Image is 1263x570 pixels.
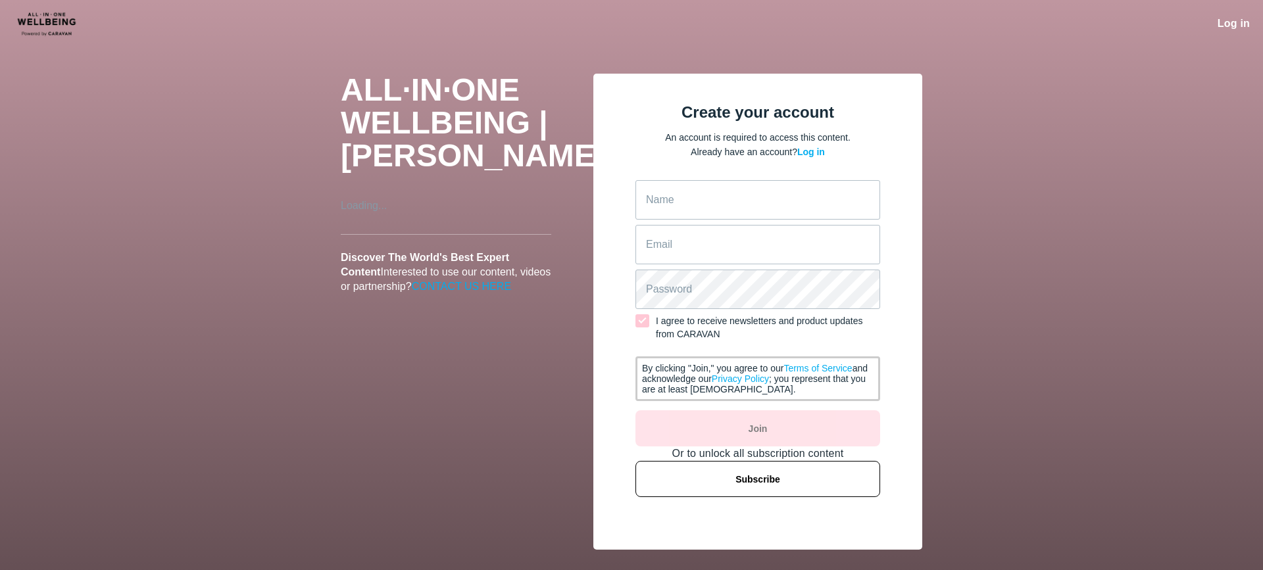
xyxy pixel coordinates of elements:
[13,10,109,37] img: CARAVAN
[642,363,868,394] span: By clicking "Join," you agree to our and acknowledge our ; you represent that you are at least [D...
[656,314,880,341] div: I agree to receive newsletters and product updates from CARAVAN
[735,467,780,492] span: Subscribe
[341,199,551,213] div: Loading...
[635,461,880,497] button: Subscribe
[341,250,551,294] p: Interested to use our content, videos or partnership?
[341,72,606,173] span: ALL·IN·ONE WELLBEING | [PERSON_NAME]
[691,147,825,157] span: Already have an account?
[635,105,880,120] div: Create your account
[712,373,769,384] a: Privacy Policy
[664,440,852,467] span: Or to unlock all subscription content
[412,281,511,292] a: CONTACT US HERE
[1218,18,1250,29] span: Log in
[783,363,852,373] a: Terms of Service
[635,130,880,145] p: An account is required to access this content.
[341,252,509,277] b: Discover The World's Best Expert Content
[797,147,825,157] a: Log in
